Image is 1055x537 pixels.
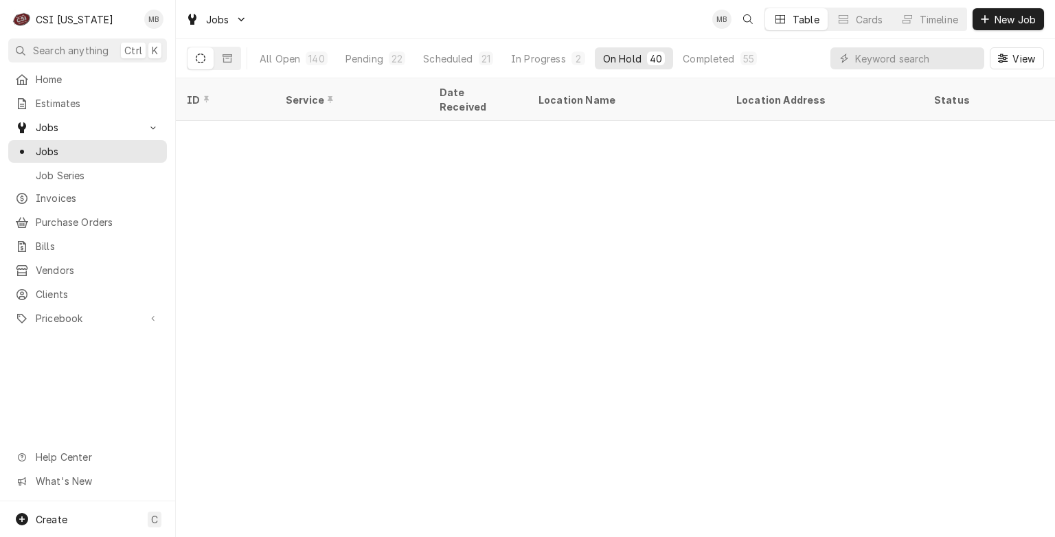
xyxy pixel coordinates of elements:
[574,52,582,66] div: 2
[8,470,167,492] a: Go to What's New
[180,8,253,31] a: Go to Jobs
[308,52,324,66] div: 140
[8,211,167,233] a: Purchase Orders
[151,512,158,527] span: C
[992,12,1039,27] span: New Job
[538,93,712,107] div: Location Name
[423,52,473,66] div: Scheduled
[36,72,160,87] span: Home
[8,187,167,209] a: Invoices
[481,52,490,66] div: 21
[12,10,32,29] div: C
[36,311,139,325] span: Pricebook
[8,446,167,468] a: Go to Help Center
[1010,52,1038,66] span: View
[973,8,1044,30] button: New Job
[8,283,167,306] a: Clients
[712,10,731,29] div: MB
[440,85,514,114] div: Date Received
[36,120,139,135] span: Jobs
[990,47,1044,69] button: View
[124,43,142,58] span: Ctrl
[36,168,160,183] span: Job Series
[12,10,32,29] div: CSI Kentucky's Avatar
[36,450,159,464] span: Help Center
[36,514,67,525] span: Create
[36,144,160,159] span: Jobs
[260,52,300,66] div: All Open
[736,93,909,107] div: Location Address
[36,474,159,488] span: What's New
[712,10,731,29] div: Matt Brewington's Avatar
[8,38,167,62] button: Search anythingCtrlK
[187,93,261,107] div: ID
[36,287,160,301] span: Clients
[36,263,160,277] span: Vendors
[856,12,883,27] div: Cards
[920,12,958,27] div: Timeline
[8,68,167,91] a: Home
[36,239,160,253] span: Bills
[36,12,113,27] div: CSI [US_STATE]
[743,52,754,66] div: 55
[855,47,977,69] input: Keyword search
[8,235,167,258] a: Bills
[8,92,167,115] a: Estimates
[286,93,415,107] div: Service
[8,259,167,282] a: Vendors
[793,12,819,27] div: Table
[36,191,160,205] span: Invoices
[8,307,167,330] a: Go to Pricebook
[144,10,163,29] div: MB
[152,43,158,58] span: K
[511,52,566,66] div: In Progress
[737,8,759,30] button: Open search
[8,116,167,139] a: Go to Jobs
[144,10,163,29] div: Matt Brewington's Avatar
[8,140,167,163] a: Jobs
[8,164,167,187] a: Job Series
[36,96,160,111] span: Estimates
[603,52,642,66] div: On Hold
[345,52,383,66] div: Pending
[683,52,734,66] div: Completed
[650,52,662,66] div: 40
[33,43,109,58] span: Search anything
[392,52,402,66] div: 22
[206,12,229,27] span: Jobs
[36,215,160,229] span: Purchase Orders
